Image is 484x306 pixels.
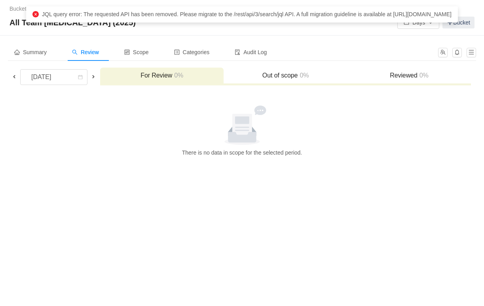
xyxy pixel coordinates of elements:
button: icon: bell [452,48,462,57]
i: icon: close-circle [32,11,39,17]
button: icon: team [438,48,448,57]
span: Audit Log [235,49,267,55]
span: Categories [174,49,210,55]
i: icon: calendar [78,75,83,80]
span: JQL query error: The requested API has been removed. Please migrate to the /rest/api/3/search/jql... [42,11,452,17]
h3: Out of scope [228,72,343,79]
h3: For Review [104,72,220,79]
i: icon: home [14,49,20,55]
span: Review [72,49,99,55]
a: Buckets [9,6,29,12]
i: icon: profile [174,49,180,55]
span: Scope [124,49,149,55]
span: 0% [298,72,309,79]
button: icon: menu [467,48,476,57]
i: icon: search [72,49,78,55]
h3: Reviewed [351,72,467,79]
span: 0% [418,72,429,79]
div: [DATE] [25,70,59,85]
span: All Team [MEDICAL_DATA] (2025) [9,16,140,29]
button: icon: calendarDaysicon: down [397,16,439,29]
a: Bucket [442,17,475,28]
span: Summary [14,49,47,55]
span: There is no data in scope for the selected period. [182,149,302,156]
i: icon: audit [235,49,240,55]
i: icon: control [124,49,130,55]
span: 0% [172,72,183,79]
